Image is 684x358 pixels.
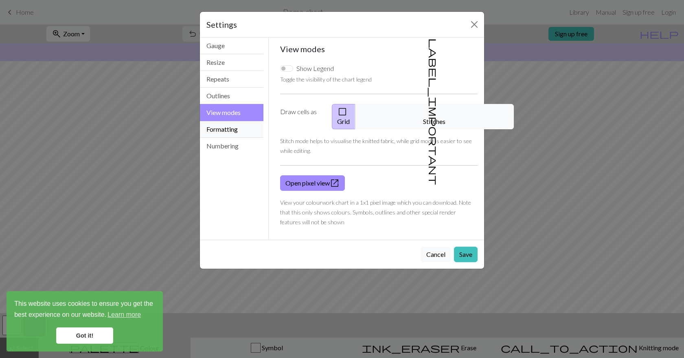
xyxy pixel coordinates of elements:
[200,88,263,104] button: Outlines
[7,291,163,351] div: cookieconsent
[200,38,263,54] button: Gauge
[280,76,372,83] small: Toggle the visibility of the chart legend
[14,299,155,321] span: This website uses cookies to ensure you get the best experience on our website.
[468,18,481,31] button: Close
[338,106,347,117] span: check_box_outline_blank
[200,54,263,71] button: Resize
[200,121,263,138] button: Formatting
[280,44,478,54] h5: View modes
[280,175,345,191] a: Open pixel view
[280,137,472,154] small: Stitch mode helps to visualise the knitted fabric, while grid mode is easier to see while editing.
[332,104,355,129] button: Grid
[296,64,334,73] label: Show Legend
[421,247,451,262] button: Cancel
[106,309,142,321] a: learn more about cookies
[200,138,263,154] button: Numbering
[275,104,327,129] label: Draw cells as
[200,71,263,88] button: Repeats
[330,177,340,189] span: open_in_new
[206,18,237,31] h5: Settings
[454,247,478,262] button: Save
[56,327,113,344] a: dismiss cookie message
[428,38,439,185] span: label_important
[200,104,263,121] button: View modes
[280,199,471,225] small: View your colourwork chart in a 1x1 pixel image which you can download. Note that this only shows...
[355,104,514,129] button: Stitches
